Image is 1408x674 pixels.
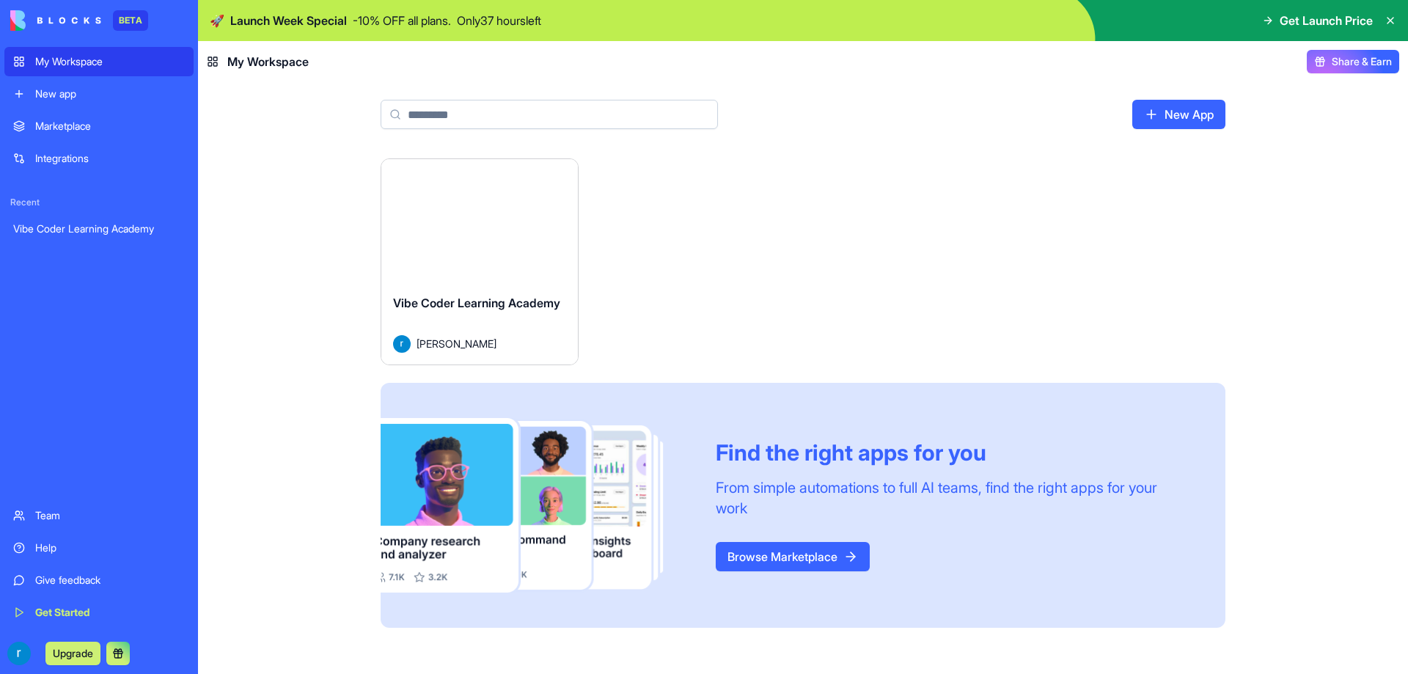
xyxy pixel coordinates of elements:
p: - 10 % OFF all plans. [353,12,451,29]
span: Vibe Coder Learning Academy [393,296,560,310]
a: Give feedback [4,565,194,595]
span: Recent [4,197,194,208]
div: BETA [113,10,148,31]
p: Only 37 hours left [457,12,541,29]
button: Upgrade [45,642,100,665]
img: logo [10,10,101,31]
span: My Workspace [227,53,309,70]
a: Get Started [4,598,194,627]
div: Team [35,508,185,523]
a: Integrations [4,144,194,173]
a: New app [4,79,194,109]
div: Give feedback [35,573,185,587]
a: New App [1132,100,1225,129]
img: Avatar [393,335,411,353]
div: My Workspace [35,54,185,69]
div: From simple automations to full AI teams, find the right apps for your work [716,477,1190,519]
a: Team [4,501,194,530]
button: Share & Earn [1307,50,1399,73]
div: Help [35,541,185,555]
img: Frame_181_egmpey.png [381,418,692,593]
a: Browse Marketplace [716,542,870,571]
a: BETA [10,10,148,31]
a: Marketplace [4,111,194,141]
a: Vibe Coder Learning AcademyAvatar[PERSON_NAME] [381,158,579,365]
div: Find the right apps for you [716,439,1190,466]
span: Launch Week Special [230,12,347,29]
div: New app [35,87,185,101]
span: [PERSON_NAME] [417,336,496,351]
a: Vibe Coder Learning Academy [4,214,194,243]
a: Upgrade [45,645,100,660]
div: Integrations [35,151,185,166]
div: Get Started [35,605,185,620]
a: My Workspace [4,47,194,76]
span: Share & Earn [1332,54,1392,69]
div: Vibe Coder Learning Academy [13,221,185,236]
a: Help [4,533,194,563]
div: Marketplace [35,119,185,133]
img: ACg8ocJasyN5WOxUpr6-eJ_IocIwqvDFon7gZ3hRgMUFXkYEd0zZsQ=s96-c [7,642,31,665]
span: Get Launch Price [1280,12,1373,29]
span: 🚀 [210,12,224,29]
